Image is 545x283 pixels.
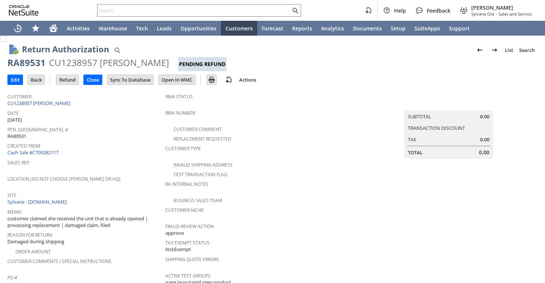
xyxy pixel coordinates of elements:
a: Documents [349,21,386,36]
a: Site [7,192,16,198]
a: Activities [62,21,94,36]
input: Search [98,6,291,15]
a: Created From [7,143,40,149]
a: Recent Records [9,21,27,36]
span: customer claimed she received the unit that is already opened | processing replacement | damaged ... [7,215,162,229]
div: Pending Refund [178,57,227,71]
span: Opportunities [181,25,217,32]
span: Activities [67,25,90,32]
span: Warehouse [99,25,127,32]
a: Leads [152,21,176,36]
img: Print [207,75,216,84]
span: 0.00 [479,149,489,156]
caption: Summary [404,99,493,111]
a: Search [516,44,538,56]
input: Close [84,75,102,85]
a: Invalid Shipping Address [174,162,232,168]
a: Subtotal [408,113,431,120]
input: Open In WMC [159,75,195,85]
span: Damaged during shipping [7,238,64,245]
a: Tax Exempt Status [165,240,209,246]
a: Replacement Requested [174,136,231,142]
a: PO # [7,274,17,281]
svg: Shortcuts [31,24,40,33]
svg: Search [291,6,300,15]
span: approve [165,230,184,237]
input: Print [207,75,217,85]
span: Leads [157,25,172,32]
a: Date [7,110,19,116]
a: Sales Rep [7,159,29,166]
a: Forecast [257,21,288,36]
svg: Home [49,24,58,33]
span: NotExempt [165,246,191,253]
a: CU1238957 [PERSON_NAME] [7,100,72,106]
a: Customer Niche [165,207,204,213]
span: RA89531 [7,133,26,140]
a: Analytics [317,21,349,36]
a: Shipping Quote Errors [165,256,219,263]
img: Previous [475,46,484,55]
h1: Return Authorization [22,43,109,55]
a: Tax [408,136,416,143]
a: Business Sales Team [174,197,222,204]
a: RMA Number [165,110,195,116]
a: Warehouse [94,21,132,36]
span: Customers [225,25,253,32]
span: [PERSON_NAME] [471,4,532,11]
a: Transaction Discount [408,125,465,131]
a: Sylvane - [DOMAIN_NAME] [7,198,69,205]
svg: Recent Records [13,24,22,33]
a: Customer Comment [174,126,222,132]
a: Order Amount [16,249,51,255]
span: 0.00 [480,136,489,143]
a: Tech [132,21,152,36]
span: Tech [136,25,148,32]
span: Support [449,25,470,32]
img: add-record.svg [224,75,233,84]
span: Documents [353,25,382,32]
a: RA Internal Notes [165,181,208,187]
div: Shortcuts [27,21,44,36]
a: Memo [7,209,22,215]
span: Forecast [262,25,283,32]
svg: logo [9,5,39,16]
div: CU1238957 [PERSON_NAME] [49,57,169,69]
span: Sylvane Old [471,11,494,17]
a: Location (Do Not Choose [PERSON_NAME] or HQ) [7,176,120,182]
a: Reports [288,21,317,36]
span: Sales and Service [499,11,532,17]
span: Help [394,7,406,14]
a: RMA Status [165,93,193,100]
a: List [502,44,516,56]
span: Setup [391,25,406,32]
a: Home [44,21,62,36]
a: Active Test Groups [165,273,211,279]
img: Quick Find [113,46,122,55]
a: Cash Sale #C709282117 [7,149,59,156]
div: RA89531 [7,57,46,69]
a: Support [445,21,474,36]
span: 0.00 [480,113,489,120]
span: Analytics [321,25,344,32]
input: Back [28,75,45,85]
a: Rtn. [GEOGRAPHIC_DATA]. # [7,126,68,133]
input: Sync To Database [107,75,153,85]
a: Reason For Return [7,232,52,238]
span: Feedback [427,7,450,14]
a: Actions [236,76,259,83]
a: Total [408,149,423,156]
span: Reports [292,25,312,32]
span: - [496,11,497,17]
a: Customer [7,93,32,100]
a: Customer Type [165,145,201,152]
input: Refund [56,75,79,85]
input: Edit [8,75,23,85]
span: [DATE] [7,116,22,124]
a: Customers [221,21,257,36]
a: Setup [386,21,410,36]
span: SuiteApps [414,25,440,32]
a: Opportunities [176,21,221,36]
a: Fraud Review Action [165,223,214,230]
a: Customer Comments / Special Instructions [7,258,112,264]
